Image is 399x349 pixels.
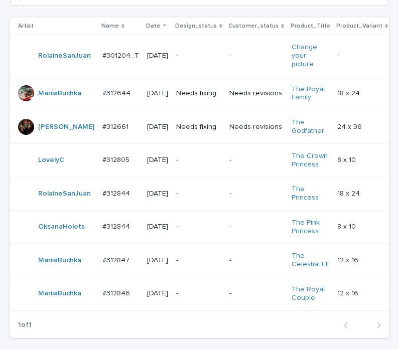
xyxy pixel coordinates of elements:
[102,121,130,131] p: #312661
[147,52,168,60] p: [DATE]
[38,52,91,60] a: RolaineSanJuan
[102,50,141,60] p: #301204_T
[229,256,283,265] p: -
[229,52,283,60] p: -
[337,221,358,231] p: 8 x 10
[292,285,329,302] a: The Royal Couple
[292,43,329,68] a: Change your picture
[38,123,94,131] a: [PERSON_NAME]
[229,123,283,131] p: Needs revisions
[292,118,329,135] a: The Godfather
[291,21,330,32] p: Product_Title
[38,156,64,164] a: LovelyC
[176,289,221,298] p: -
[147,156,168,164] p: [DATE]
[229,89,283,98] p: Needs revisions
[176,223,221,231] p: -
[175,21,217,32] p: Design_status
[337,87,362,98] p: 18 x 24
[102,87,132,98] p: #312644
[292,85,329,102] a: The Royal Family
[362,321,389,330] button: Next
[229,190,283,198] p: -
[228,21,279,32] p: Customer_status
[147,190,168,198] p: [DATE]
[337,50,341,60] p: -
[337,121,364,131] p: 24 x 36
[336,321,362,330] button: Back
[147,223,168,231] p: [DATE]
[292,219,329,236] a: The Pink Princess
[337,254,360,265] p: 12 x 16
[176,52,221,60] p: -
[18,21,34,32] p: Artist
[147,289,168,298] p: [DATE]
[102,221,132,231] p: #312844
[38,256,81,265] a: MariiaBuchka
[102,254,131,265] p: #312847
[176,89,221,98] p: Needs fixing
[102,188,132,198] p: #312844
[38,223,85,231] a: OksanaHolets
[146,21,161,32] p: Date
[147,256,168,265] p: [DATE]
[38,190,91,198] a: RolaineSanJuan
[10,313,40,337] p: 1 of 1
[336,21,382,32] p: Product_Variant
[229,156,283,164] p: -
[292,252,329,269] a: The Celestial Elf
[337,188,362,198] p: 18 x 24
[176,156,221,164] p: -
[102,287,132,298] p: #312846
[101,21,119,32] p: Name
[147,89,168,98] p: [DATE]
[176,256,221,265] p: -
[176,123,221,131] p: Needs fixing
[229,223,283,231] p: -
[147,123,168,131] p: [DATE]
[38,289,81,298] a: MariiaBuchka
[292,185,329,202] a: The Princess
[176,190,221,198] p: -
[337,287,360,298] p: 12 x 16
[292,152,329,169] a: The Crown Princess
[229,289,283,298] p: -
[102,154,131,164] p: #312805
[38,89,81,98] a: MariiaBuchka
[337,154,358,164] p: 8 x 10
